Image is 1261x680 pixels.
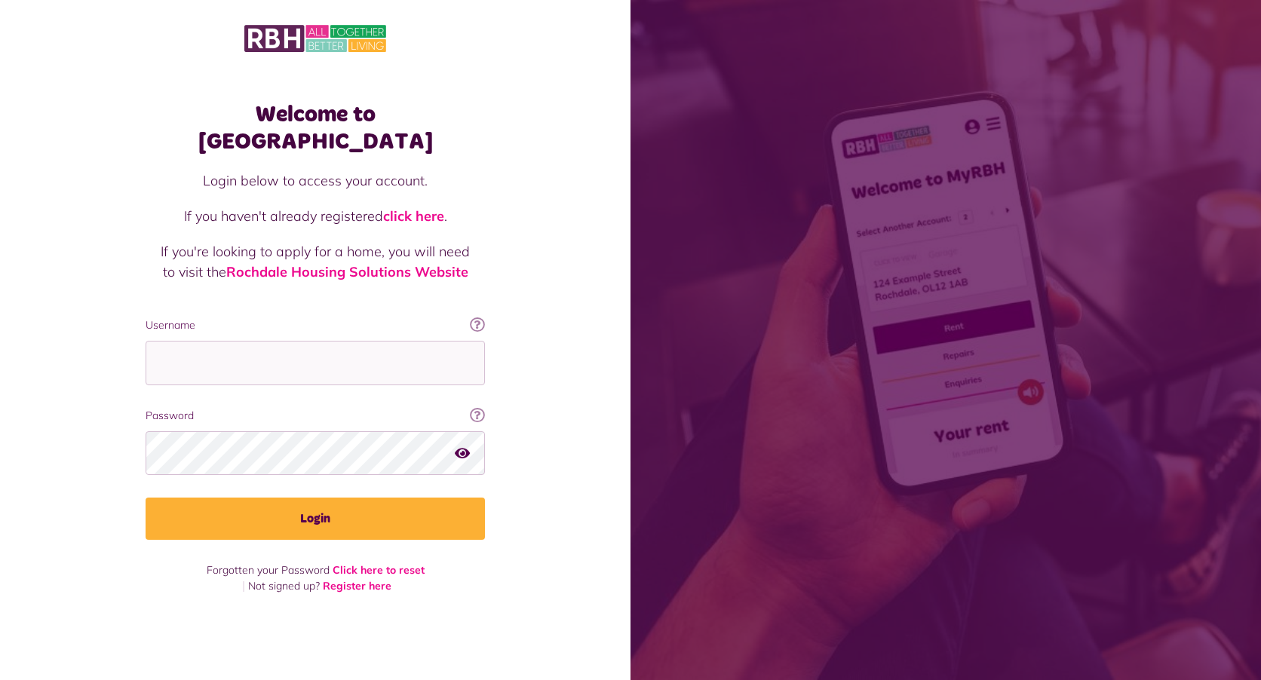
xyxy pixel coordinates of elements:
a: Click here to reset [333,563,425,577]
span: Forgotten your Password [207,563,330,577]
img: MyRBH [244,23,386,54]
p: Login below to access your account. [161,170,470,191]
p: If you haven't already registered . [161,206,470,226]
p: If you're looking to apply for a home, you will need to visit the [161,241,470,282]
label: Password [146,408,485,424]
h1: Welcome to [GEOGRAPHIC_DATA] [146,101,485,155]
button: Login [146,498,485,540]
a: Register here [323,579,391,593]
a: click here [383,207,444,225]
a: Rochdale Housing Solutions Website [226,263,468,280]
label: Username [146,317,485,333]
span: Not signed up? [248,579,320,593]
